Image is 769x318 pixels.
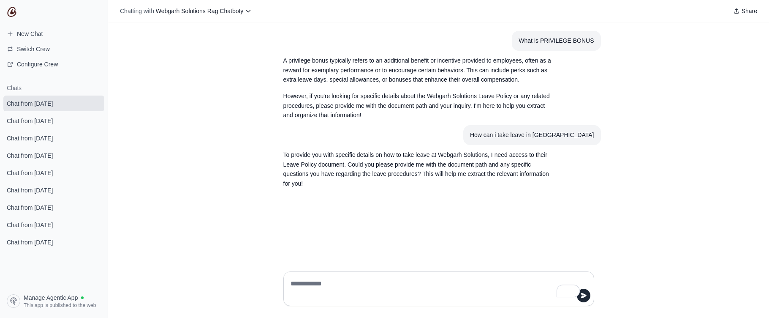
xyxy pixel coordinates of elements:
[3,113,104,129] a: Chat from [DATE]
[7,186,53,195] span: Chat from [DATE]
[7,169,53,177] span: Chat from [DATE]
[512,31,601,51] section: User message
[24,293,78,302] span: Manage Agentic App
[7,238,53,247] span: Chat from [DATE]
[7,99,53,108] span: Chat from [DATE]
[3,217,104,233] a: Chat from [DATE]
[519,36,594,46] div: What is PRIVILEGE BONUS
[24,302,96,309] span: This app is published to the web
[7,7,17,17] img: CrewAI Logo
[7,221,53,229] span: Chat from [DATE]
[3,182,104,198] a: Chat from [DATE]
[117,5,255,17] button: Chatting with Webgarh Solutions Rag Chatboty
[283,150,554,189] p: To provide you with specific details on how to take leave at Webgarh Solutions, I need access to ...
[742,7,757,15] span: Share
[7,151,53,160] span: Chat from [DATE]
[3,200,104,215] a: Chat from [DATE]
[277,145,560,194] section: Response
[120,7,154,15] span: Chatting with
[3,148,104,163] a: Chat from [DATE]
[277,51,560,125] section: Response
[3,58,104,71] a: Configure Crew
[3,234,104,250] a: Chat from [DATE]
[3,42,104,56] button: Switch Crew
[3,130,104,146] a: Chat from [DATE]
[17,30,43,38] span: New Chat
[7,117,53,125] span: Chat from [DATE]
[470,130,594,140] div: How can i take leave in [GEOGRAPHIC_DATA]
[17,60,58,69] span: Configure Crew
[730,5,761,17] button: Share
[283,91,554,120] p: However, if you're looking for specific details about the Webgarh Solutions Leave Policy or any r...
[3,291,104,311] a: Manage Agentic App This app is published to the web
[3,27,104,41] a: New Chat
[17,45,50,53] span: Switch Crew
[7,134,53,143] span: Chat from [DATE]
[283,56,554,85] p: A privilege bonus typically refers to an additional benefit or incentive provided to employees, o...
[3,96,104,111] a: Chat from [DATE]
[463,125,601,145] section: User message
[156,8,244,14] span: Webgarh Solutions Rag Chatboty
[7,203,53,212] span: Chat from [DATE]
[289,277,584,301] textarea: To enrich screen reader interactions, please activate Accessibility in Grammarly extension settings
[3,165,104,181] a: Chat from [DATE]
